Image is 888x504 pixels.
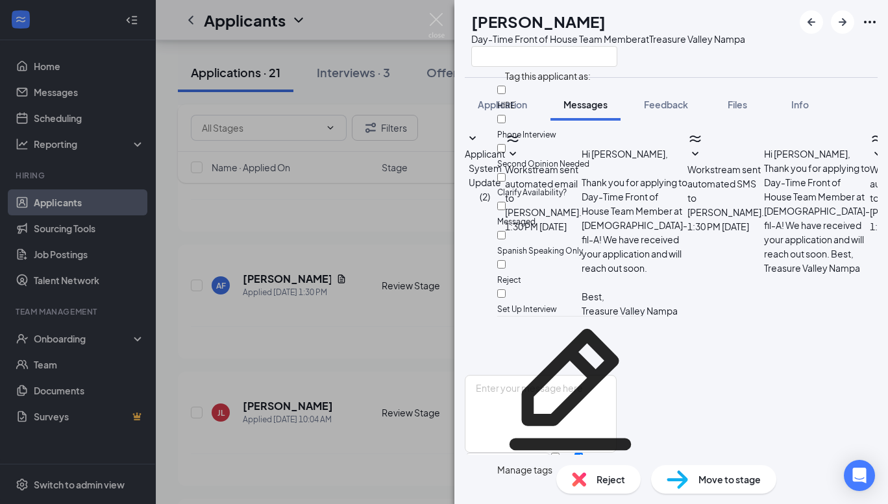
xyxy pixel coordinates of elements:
[471,10,606,32] h1: [PERSON_NAME]
[687,131,703,147] svg: WorkstreamLogo
[597,472,625,486] span: Reject
[465,148,505,202] span: Applicant System Update (2)
[644,99,688,110] span: Feedback
[835,14,850,30] svg: ArrowRight
[465,131,480,147] svg: SmallChevronDown
[497,304,557,314] span: Set Up Interview
[698,472,761,486] span: Move to stage
[497,86,506,94] input: HIRE
[687,163,764,218] span: Workstream sent automated SMS to [PERSON_NAME].
[497,115,506,123] input: Phone Interview
[497,462,643,477] div: Manage tags
[497,62,598,84] span: Tag this applicant as:
[497,217,536,226] span: Messaged
[497,173,506,182] input: Clarify Availability?
[478,99,527,110] span: Application
[497,187,567,197] span: Clarify Availability?
[465,131,505,204] button: SmallChevronDownApplicant System Update (2)
[844,460,875,491] div: Open Intercom Messenger
[497,246,583,256] span: Spanish Speaking Only
[497,130,556,139] span: Phone Interview
[497,159,589,169] span: Second Opinion Needed
[728,99,747,110] span: Files
[800,10,823,34] button: ArrowLeftNew
[497,317,643,462] svg: Pencil
[497,231,506,239] input: Spanish Speaking Only
[831,10,854,34] button: ArrowRight
[870,131,885,147] svg: WorkstreamLogo
[497,289,506,298] input: Set Up Interview
[804,14,819,30] svg: ArrowLeftNew
[471,32,745,45] div: Day-Time Front of House Team Member at Treasure Valley Nampa
[687,147,703,162] svg: SmallChevronDown
[862,14,878,30] svg: Ellipses
[497,144,506,152] input: Second Opinion Needed
[497,260,506,269] input: Reject
[687,219,749,234] span: [DATE] 1:30 PM
[791,99,809,110] span: Info
[497,202,506,210] input: Messaged
[870,147,885,162] svg: SmallChevronDown
[764,148,870,274] span: Hi [PERSON_NAME], Thank you for applying to Day-Time Front of House Team Member at [DEMOGRAPHIC_D...
[497,275,521,285] span: Reject
[497,101,515,110] span: HIRE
